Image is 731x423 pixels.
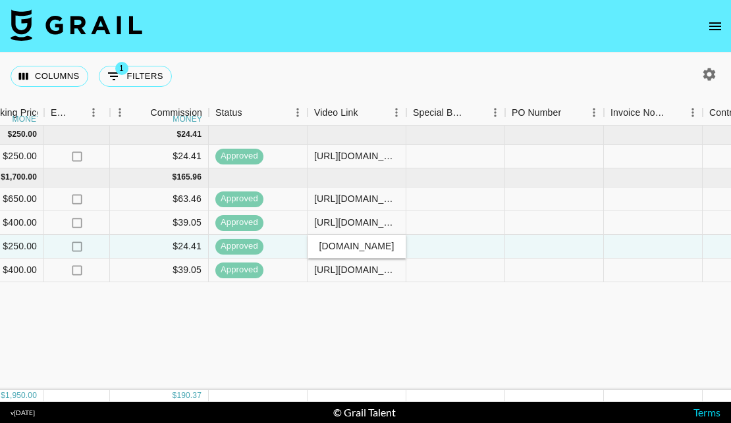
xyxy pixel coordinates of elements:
[215,216,263,229] span: approved
[215,240,263,253] span: approved
[584,103,604,122] button: Menu
[413,100,467,126] div: Special Booking Type
[314,149,399,162] div: https://www.tiktok.com/@katherinezaino/video/7514523038784802094?is_from_webapp=1&sender_device=p...
[110,103,130,122] button: Menu
[358,103,377,122] button: Sort
[215,264,263,276] span: approved
[467,103,485,122] button: Sort
[485,103,505,122] button: Menu
[173,115,202,123] div: money
[610,100,664,126] div: Invoice Notes
[150,100,202,126] div: Commission
[664,103,683,122] button: Sort
[8,129,13,140] div: $
[1,390,5,401] div: $
[314,216,399,229] div: https://www.tiktok.com/@sndr.cee/video/7527958487859580168?is_from_webapp=1&sender_device=pc&web_...
[702,13,728,39] button: open drawer
[176,172,202,183] div: 165.96
[173,390,177,401] div: $
[215,150,263,162] span: approved
[176,129,181,140] div: $
[51,100,69,126] div: Expenses: Remove Commission?
[693,406,720,418] a: Terms
[1,172,5,183] div: $
[209,100,308,126] div: Status
[173,172,177,183] div: $
[12,129,37,140] div: 250.00
[683,103,703,122] button: Menu
[11,409,35,417] div: v [DATE]
[406,100,505,126] div: Special Booking Type
[11,66,88,87] button: Select columns
[242,103,261,122] button: Sort
[84,103,103,122] button: Menu
[314,263,399,276] div: https://www.tiktok.com/@popsamcam/video/7534048917722287391?is_from_webapp=1&sender_device=pc&web...
[110,187,209,211] div: $63.46
[5,390,37,401] div: 1,950.00
[387,103,406,122] button: Menu
[115,62,128,75] span: 1
[176,390,202,401] div: 190.37
[69,103,88,122] button: Sort
[314,192,399,205] div: https://www.tiktok.com/@shirlizzzle/video/7526225340700675335?is_from_webapp=1&sender_device=pc&w...
[13,115,42,123] div: money
[512,100,561,126] div: PO Number
[561,103,580,122] button: Sort
[44,100,110,126] div: Expenses: Remove Commission?
[11,9,142,41] img: Grail Talent
[132,103,150,122] button: Sort
[110,211,209,235] div: $39.05
[308,100,406,126] div: Video Link
[99,66,172,87] button: Show filters
[604,100,703,126] div: Invoice Notes
[5,172,37,183] div: 1,700.00
[110,235,209,259] div: $24.41
[215,193,263,205] span: approved
[110,145,209,168] div: $24.41
[288,103,308,122] button: Menu
[110,259,209,282] div: $39.05
[314,100,358,126] div: Video Link
[505,100,604,126] div: PO Number
[215,100,242,126] div: Status
[333,406,396,419] div: © Grail Talent
[181,129,202,140] div: 24.41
